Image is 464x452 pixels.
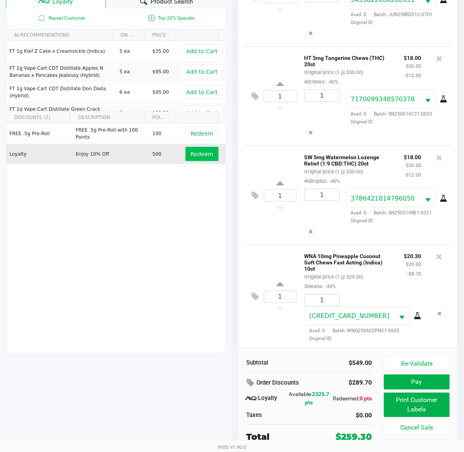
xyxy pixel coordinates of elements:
[152,89,169,95] span: $95.00
[346,218,446,225] span: Original ID:
[149,144,182,164] td: 500
[404,152,421,160] p: $18.00
[288,391,330,407] div: Available:
[246,431,322,444] div: Total
[246,394,288,404] div: Loyalty
[346,12,433,17] span: Avail: 0 Batch: JUN25BRZ01C-0701
[6,144,72,164] td: Loyalty
[144,112,176,123] th: POINTS
[421,90,436,108] button: Select
[6,61,116,82] td: FT 1g Vape Cart CDT Distillate Apples N Bananas x Pancakes Jealousy (Hybrid)
[304,284,336,290] small: 30wana:
[144,30,176,41] th: PRICE
[37,13,46,23] inline-svg: Is repeat customer
[6,102,116,123] td: FT 1g Vape Cart Distillate Green Crack (Sativa)
[346,19,446,26] span: Original ID:
[246,376,326,391] div: Order Discounts
[323,284,336,290] span: -30%
[304,79,339,85] small: 40chews:
[315,359,372,368] div: $549.00
[405,172,421,178] small: -$12.00
[6,13,116,23] span: Repeat Customer
[6,112,226,242] div: Data table
[218,445,246,450] span: Web: v1.40.0
[305,225,316,239] button: Remove the package from the orderLine
[346,111,432,117] span: Avail: 0 Batch: SN250616CT1-0623
[384,420,450,435] button: Cancel Sale
[304,251,392,272] p: WNA 10mg Pineapple Coconut Soft Chews Fast Acting (Indica) 10ct
[112,30,144,41] th: ON HAND
[384,375,450,390] button: Pay
[338,376,372,390] div: $289.70
[6,123,72,144] td: FREE .5g Pre-Roll
[406,162,421,168] small: $30.00
[305,391,330,406] span: 2325.7 pts
[336,431,372,444] div: $259.30
[384,393,450,417] button: Print Customer Labels
[367,12,374,17] span: ·
[360,396,372,402] span: 0 pts
[304,328,400,334] span: Avail: 0 Batch: WNQ250602PNC1-0605
[152,69,169,74] span: $95.00
[304,335,421,342] span: Original ID:
[367,111,374,117] span: ·
[421,189,436,208] button: Select
[406,262,421,268] small: $29.00
[181,85,223,99] button: Add to Cart
[186,69,218,75] span: Add to Cart
[351,195,415,202] span: 3786421814796050
[315,411,372,420] div: $0.00
[407,271,421,277] small: -$8.70
[186,89,218,95] span: Add to Cart
[70,112,144,123] th: DESCRIPTION
[181,65,223,79] button: Add to Cart
[6,41,116,61] td: FT 1g Kief Z Cake x Creamsickle (Indica)
[325,328,333,334] span: ·
[310,312,390,320] span: [CREDIT_CARD_NUMBER]
[116,102,149,123] td: 6 ea
[116,82,149,102] td: 6 ea
[405,73,421,78] small: -$12.00
[149,123,182,144] td: 100
[304,152,392,167] p: SW 5mg Watermelon Lozenge Relief (1:9 CBD:THC) 20ct
[304,169,364,175] small: Original price (1 @ $30.00)
[305,125,316,140] button: Remove the package from the orderLine
[116,13,226,23] span: Top 20% Spender
[304,53,392,67] p: HT 5mg Tangerine Chews (THC) 20ct
[186,110,218,116] span: Add to Cart
[6,30,112,41] th: AI RECOMMENDATIONS
[246,359,303,368] div: Subtotal
[304,178,340,184] small: 40droploz:
[304,69,364,75] small: Original price (1 @ $30.00)
[181,44,223,58] button: Add to Cart
[351,95,415,103] span: 7170099348570378
[186,48,218,54] span: Add to Cart
[186,147,218,161] button: Redeem
[394,307,409,326] button: Select
[434,307,445,321] button: Remove the package from the orderLine
[147,13,156,23] inline-svg: Is a top 20% spender
[72,144,149,164] td: Enjoy 10% Off
[191,130,213,137] span: Redeem
[191,151,213,157] span: Redeem
[384,357,450,372] button: Re-Validate
[330,395,372,403] div: Redeemed:
[152,48,169,54] span: $35.00
[181,106,223,120] button: Add to Cart
[152,110,169,115] span: $90.00
[406,63,421,69] small: $30.00
[72,123,149,144] td: FREE .5g Pre-Roll with 100 Points
[404,53,421,61] p: $18.00
[326,79,339,85] span: -40%
[116,61,149,82] td: 5 ea
[346,210,432,216] span: Avail: 0 Batch: SN250519RE1-0521
[304,274,364,280] small: Original price (1 @ $29.00)
[404,251,421,260] p: $20.30
[6,30,226,112] div: Data table
[346,118,446,125] span: Original ID:
[367,210,374,216] span: ·
[6,112,70,123] th: DISCOUNTS (2)
[6,82,116,102] td: FT 1g Vape Cart CDT Distillate Don Dada (Hybrid)
[116,41,149,61] td: 5 ea
[186,126,218,141] button: Redeem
